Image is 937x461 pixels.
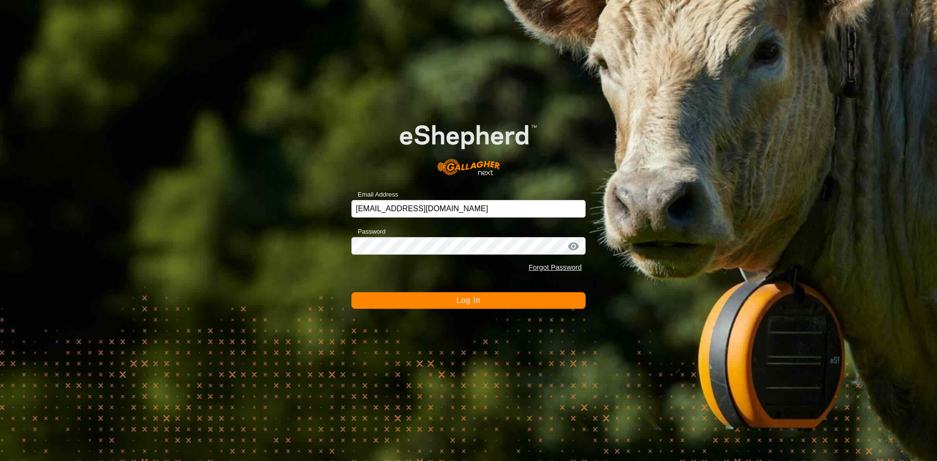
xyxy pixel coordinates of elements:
label: Password [351,227,386,237]
button: Log In [351,292,586,309]
span: Log In [456,296,480,304]
label: Email Address [351,190,398,200]
a: Forgot Password [529,263,582,271]
img: E-shepherd Logo [375,105,562,185]
input: Email Address [351,200,586,218]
